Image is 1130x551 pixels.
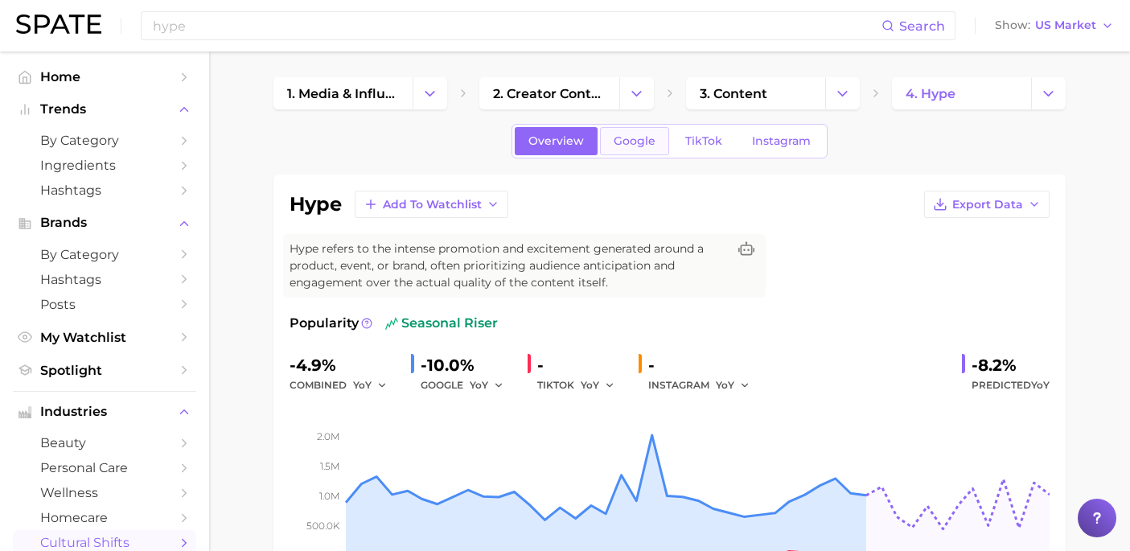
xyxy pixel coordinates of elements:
[952,198,1023,212] span: Export Data
[13,128,196,153] a: by Category
[13,292,196,317] a: Posts
[686,77,825,109] a: 3. content
[752,134,811,148] span: Instagram
[995,21,1030,30] span: Show
[40,69,169,84] span: Home
[899,19,945,34] span: Search
[40,297,169,312] span: Posts
[13,178,196,203] a: Hashtags
[479,77,618,109] a: 2. creator content
[13,358,196,383] a: Spotlight
[40,330,169,345] span: My Watchlist
[421,376,515,395] div: GOOGLE
[515,127,598,155] a: Overview
[13,400,196,424] button: Industries
[619,77,654,109] button: Change Category
[40,183,169,198] span: Hashtags
[13,153,196,178] a: Ingredients
[353,378,372,392] span: YoY
[151,12,881,39] input: Search here for a brand, industry, or ingredient
[40,405,169,419] span: Industries
[685,134,722,148] span: TikTok
[385,314,498,333] span: seasonal riser
[581,376,615,395] button: YoY
[493,86,605,101] span: 2. creator content
[648,352,761,378] div: -
[413,77,447,109] button: Change Category
[290,241,727,291] span: Hype refers to the intense promotion and excitement generated around a product, event, or brand, ...
[273,77,413,109] a: 1. media & influencers
[287,86,399,101] span: 1. media & influencers
[716,378,734,392] span: YoY
[892,77,1031,109] a: 4. hype
[40,272,169,287] span: Hashtags
[40,216,169,230] span: Brands
[470,376,504,395] button: YoY
[581,378,599,392] span: YoY
[40,510,169,525] span: homecare
[1035,21,1096,30] span: US Market
[13,455,196,480] a: personal care
[40,363,169,378] span: Spotlight
[924,191,1050,218] button: Export Data
[614,134,655,148] span: Google
[421,352,515,378] div: -10.0%
[13,430,196,455] a: beauty
[537,352,626,378] div: -
[385,317,398,330] img: seasonal riser
[13,267,196,292] a: Hashtags
[738,127,824,155] a: Instagram
[672,127,736,155] a: TikTok
[972,376,1050,395] span: Predicted
[383,198,482,212] span: Add to Watchlist
[1031,77,1066,109] button: Change Category
[537,376,626,395] div: TIKTOK
[40,102,169,117] span: Trends
[991,15,1118,36] button: ShowUS Market
[13,211,196,235] button: Brands
[13,505,196,530] a: homecare
[40,535,169,550] span: cultural shifts
[906,86,955,101] span: 4. hype
[648,376,761,395] div: INSTAGRAM
[40,133,169,148] span: by Category
[716,376,750,395] button: YoY
[13,325,196,350] a: My Watchlist
[40,485,169,500] span: wellness
[13,64,196,89] a: Home
[13,480,196,505] a: wellness
[16,14,101,34] img: SPATE
[355,191,508,218] button: Add to Watchlist
[290,314,359,333] span: Popularity
[13,242,196,267] a: by Category
[290,195,342,214] h1: hype
[40,460,169,475] span: personal care
[825,77,860,109] button: Change Category
[290,376,398,395] div: combined
[290,352,398,378] div: -4.9%
[13,97,196,121] button: Trends
[40,247,169,262] span: by Category
[1031,379,1050,391] span: YoY
[700,86,767,101] span: 3. content
[40,435,169,450] span: beauty
[353,376,388,395] button: YoY
[972,352,1050,378] div: -8.2%
[40,158,169,173] span: Ingredients
[528,134,584,148] span: Overview
[600,127,669,155] a: Google
[470,378,488,392] span: YoY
